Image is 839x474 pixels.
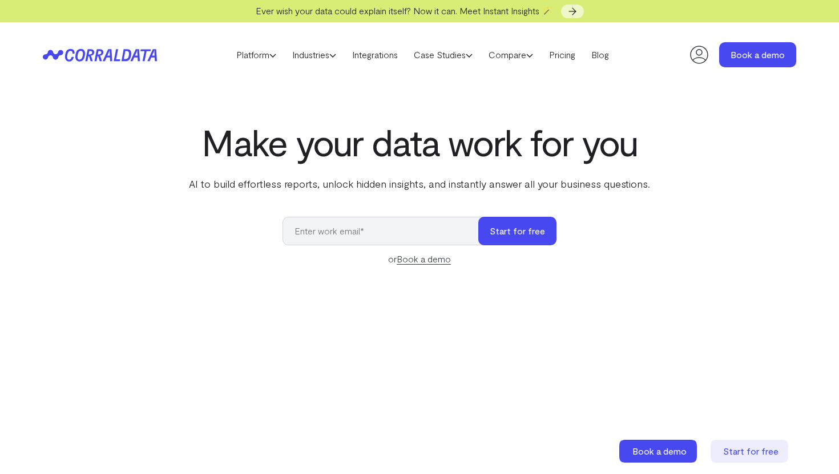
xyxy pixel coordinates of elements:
a: Book a demo [619,440,699,463]
a: Blog [583,46,617,63]
a: Book a demo [397,253,451,265]
a: Platform [228,46,284,63]
a: Pricing [541,46,583,63]
input: Enter work email* [283,217,490,245]
span: Ever wish your data could explain itself? Now it can. Meet Instant Insights 🪄 [256,5,553,16]
h1: Make your data work for you [187,121,652,163]
div: or [283,252,556,266]
button: Start for free [478,217,556,245]
p: AI to build effortless reports, unlock hidden insights, and instantly answer all your business qu... [187,176,652,191]
a: Industries [284,46,344,63]
a: Compare [481,46,541,63]
span: Book a demo [632,445,687,456]
span: Start for free [723,445,779,456]
a: Case Studies [406,46,481,63]
a: Book a demo [719,42,796,67]
a: Integrations [344,46,406,63]
a: Start for free [711,440,790,463]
